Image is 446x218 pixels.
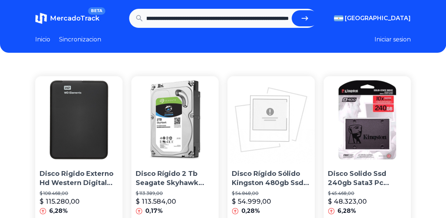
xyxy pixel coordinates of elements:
[35,12,99,24] a: MercadoTrackBETA
[50,14,99,22] span: MercadoTrack
[49,207,68,215] p: 6,28%
[88,7,105,15] span: BETA
[136,196,176,207] p: $ 113.584,00
[241,207,260,215] p: 0,28%
[232,196,271,207] p: $ 54.999,00
[136,169,214,188] p: Disco Rígido 2 Tb Seagate Skyhawk Simil Purple Wd Dvr Cct
[337,207,356,215] p: 6,28%
[328,191,406,196] p: $ 45.468,00
[323,76,411,163] img: Disco Solido Ssd 240gb Sata3 Pc Notebook Mac
[40,191,118,196] p: $ 108.468,00
[334,15,343,21] img: Argentina
[40,169,118,188] p: Disco Rigido Externo Hd Western Digital 1tb Usb 3.0 Win/mac
[145,207,163,215] p: 0,17%
[59,35,101,44] a: Sincronizacion
[40,196,80,207] p: $ 115.280,00
[35,35,50,44] a: Inicio
[345,14,411,23] span: [GEOGRAPHIC_DATA]
[131,76,219,163] img: Disco Rígido 2 Tb Seagate Skyhawk Simil Purple Wd Dvr Cct
[334,14,411,23] button: [GEOGRAPHIC_DATA]
[328,169,406,188] p: Disco Solido Ssd 240gb Sata3 Pc Notebook Mac
[35,12,47,24] img: MercadoTrack
[232,169,310,188] p: Disco Rígido Sólido Kingston 480gb Ssd Now A400 Sata3 2.5
[227,76,315,163] img: Disco Rígido Sólido Kingston 480gb Ssd Now A400 Sata3 2.5
[374,35,411,44] button: Iniciar sesion
[328,196,367,207] p: $ 48.323,00
[136,191,214,196] p: $ 113.389,00
[232,191,310,196] p: $ 54.848,00
[35,76,123,163] img: Disco Rigido Externo Hd Western Digital 1tb Usb 3.0 Win/mac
